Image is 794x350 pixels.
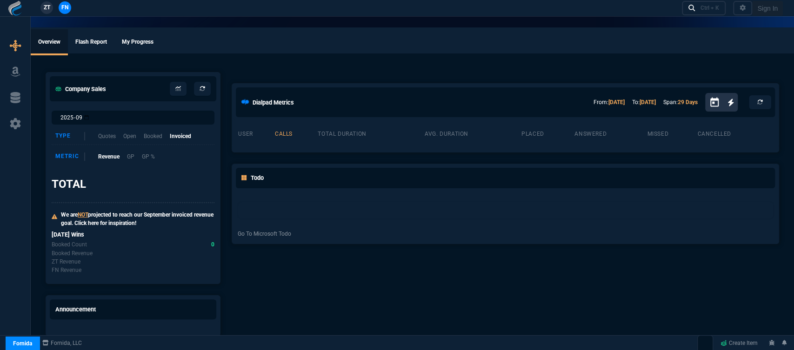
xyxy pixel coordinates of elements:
[142,152,155,161] p: GP %
[144,132,162,140] p: Booked
[68,29,114,55] a: Flash Report
[640,99,656,106] a: [DATE]
[709,96,727,109] button: Open calendar
[647,126,697,139] th: missed
[717,336,761,350] a: Create Item
[52,231,214,238] h6: [DATE] Wins
[40,339,85,347] a: msbcCompanyName
[52,177,86,191] h3: TOTAL
[206,266,215,274] p: spec.value
[424,126,521,139] th: avg. duration
[31,29,68,55] a: Overview
[55,132,85,140] div: Type
[61,3,68,12] span: FN
[52,249,93,258] p: Today's Booked revenue
[123,132,136,140] p: Open
[206,249,215,258] p: spec.value
[61,211,214,227] p: We are projected to reach our September invoiced revenue goal. Click here for inspiration!
[663,98,698,106] p: Span:
[127,152,134,161] p: GP
[78,211,88,218] span: NOT
[317,126,424,139] th: total duration
[241,173,263,182] h5: Todo
[632,98,656,106] p: To:
[701,4,719,12] div: Ctrl + K
[98,152,120,161] p: Revenue
[52,240,87,249] p: Today's Booked count
[274,126,317,139] th: calls
[574,126,647,139] th: answered
[55,85,106,93] h5: Company Sales
[203,240,215,249] p: spec.value
[114,29,161,55] a: My Progress
[608,99,625,106] a: [DATE]
[521,126,574,139] th: placed
[98,132,116,140] p: Quotes
[55,305,96,314] h5: Announcement
[55,152,85,161] div: Metric
[238,230,291,238] a: Go To Microsoft Todo
[52,266,81,274] p: Today's Fornida revenue
[253,98,294,107] h5: Dialpad Metrics
[594,98,625,106] p: From:
[206,258,215,266] p: spec.value
[678,99,698,106] a: 29 Days
[44,3,50,12] span: ZT
[211,240,214,249] span: Today's Booked count
[170,132,191,140] p: Invoiced
[697,126,773,139] th: cancelled
[238,126,274,139] th: user
[52,258,80,266] p: Today's zaynTek revenue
